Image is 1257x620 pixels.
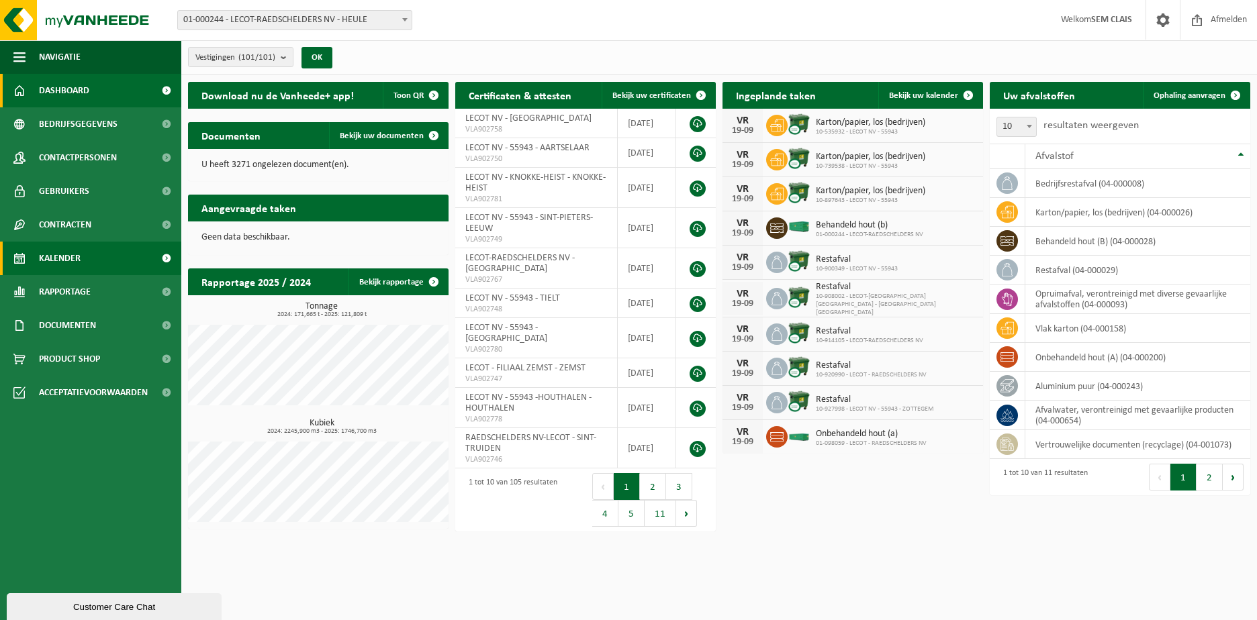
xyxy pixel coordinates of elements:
button: Vestigingen(101/101) [188,47,293,67]
span: Karton/papier, los (bedrijven) [816,186,925,197]
div: VR [729,184,756,195]
td: [DATE] [618,428,676,468]
div: 19-09 [729,299,756,309]
span: LECOT NV - 55943 - TIELT [465,293,560,303]
div: 1 tot 10 van 105 resultaten [462,472,557,528]
span: LECOT NV - 55943 - [GEOGRAPHIC_DATA] [465,323,547,344]
span: Restafval [816,360,927,371]
span: LECOT NV - KNOKKE-HEIST - KNOKKE-HEIST [465,172,606,193]
button: 3 [666,473,692,500]
div: VR [729,252,756,263]
img: WB-1100-CU [788,356,810,378]
span: Navigatie [39,40,81,74]
td: aluminium puur (04-000243) [1025,372,1250,401]
h2: Certificaten & attesten [455,82,585,108]
count: (101/101) [238,53,275,62]
a: Bekijk uw kalender [878,82,982,109]
div: VR [729,393,756,403]
span: Acceptatievoorwaarden [39,376,148,409]
button: 2 [640,473,666,500]
td: [DATE] [618,388,676,428]
span: 10-920990 - LECOT - RAEDSCHELDERS NV [816,371,927,379]
span: 10 [996,117,1037,137]
span: 01-000244 - LECOT-RAEDSCHELDERS NV - HEULE [178,11,412,30]
td: [DATE] [618,168,676,208]
span: Onbehandeld hout (a) [816,429,927,440]
a: Bekijk uw documenten [329,122,447,149]
h2: Aangevraagde taken [188,195,310,221]
button: OK [301,47,332,68]
div: 19-09 [729,126,756,136]
span: Contracten [39,208,91,242]
button: 1 [1170,464,1197,490]
span: VLA902780 [465,344,607,355]
span: VLA902750 [465,154,607,164]
span: Kalender [39,242,81,275]
td: vertrouwelijke documenten (recyclage) (04-001073) [1025,430,1250,459]
img: WB-1100-CU [788,181,810,204]
td: [DATE] [618,138,676,168]
span: 10-927998 - LECOT NV - 55943 - ZOTTEGEM [816,405,934,413]
div: VR [729,427,756,437]
div: 19-09 [729,437,756,447]
span: VLA902747 [465,374,607,384]
button: 5 [618,500,645,527]
img: WB-1100-CU [788,286,810,309]
span: Rapportage [39,275,91,309]
div: VR [729,218,756,229]
span: VLA902749 [465,234,607,245]
div: 19-09 [729,229,756,238]
button: 4 [592,500,618,527]
span: 10-900349 - LECOT NV - 55943 [816,265,898,273]
span: LECOT-RAEDSCHELDERS NV - [GEOGRAPHIC_DATA] [465,253,575,274]
span: 10-914105 - LECOT-RAEDSCHELDERS NV [816,337,923,345]
div: 19-09 [729,195,756,204]
div: 19-09 [729,160,756,170]
h2: Uw afvalstoffen [990,82,1088,108]
img: HK-XC-20-GN-00 [788,429,810,442]
span: VLA902767 [465,274,607,285]
button: 1 [614,473,640,500]
span: VLA902778 [465,414,607,425]
td: [DATE] [618,109,676,138]
span: 01-098059 - LECOT - RAEDSCHELDERS NV [816,440,927,448]
span: Product Shop [39,342,100,376]
button: 2 [1197,464,1223,490]
td: vlak karton (04-000158) [1025,314,1250,343]
span: LECOT - FILIAAL ZEMST - ZEMST [465,363,586,373]
span: Restafval [816,282,976,293]
div: 1 tot 10 van 11 resultaten [996,462,1088,492]
h3: Tonnage [195,302,449,318]
td: afvalwater, verontreinigd met gevaarlijke producten (04-000654) [1025,401,1250,430]
button: Toon QR [383,82,447,109]
span: Bekijk uw kalender [889,91,958,100]
span: Contactpersonen [39,141,117,174]
td: opruimafval, verontreinigd met diverse gevaarlijke afvalstoffen (04-000093) [1025,285,1250,314]
button: 11 [645,500,676,527]
span: VLA902781 [465,194,607,205]
span: 10-897643 - LECOT NV - 55943 [816,197,925,205]
div: 19-09 [729,369,756,378]
span: Afvalstof [1035,151,1074,162]
strong: SEM CLAIS [1091,15,1132,25]
span: Behandeld hout (b) [816,220,923,231]
span: LECOT NV - [GEOGRAPHIC_DATA] [465,113,592,123]
img: WB-1100-CU [788,147,810,170]
span: VLA902746 [465,454,607,465]
span: 2024: 171,665 t - 2025: 121,809 t [195,311,449,318]
img: HK-XC-40-GN-00 [788,221,810,233]
span: Gebruikers [39,174,89,208]
span: 01-000244 - LECOT-RAEDSCHELDERS NV [816,231,923,239]
img: WB-1100-CU [788,250,810,272]
td: behandeld hout (B) (04-000028) [1025,227,1250,256]
a: Bekijk uw certificaten [602,82,714,109]
span: 10-535932 - LECOT NV - 55943 [816,128,925,136]
span: Karton/papier, los (bedrijven) [816,117,925,128]
span: Karton/papier, los (bedrijven) [816,152,925,162]
button: Next [1223,464,1244,490]
span: Bekijk uw certificaten [612,91,691,100]
span: 01-000244 - LECOT-RAEDSCHELDERS NV - HEULE [177,10,412,30]
span: Ophaling aanvragen [1154,91,1225,100]
div: VR [729,324,756,335]
span: VLA902748 [465,304,607,315]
